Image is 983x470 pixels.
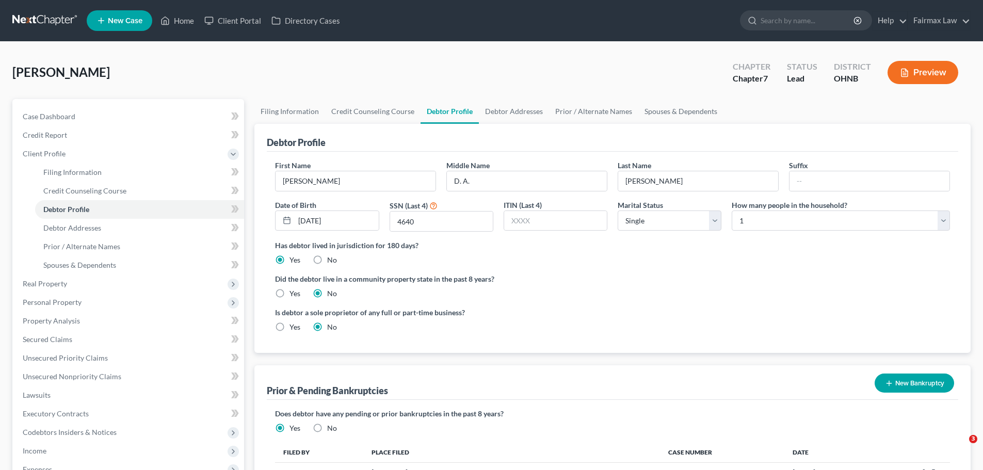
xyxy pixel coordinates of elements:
[327,423,337,433] label: No
[43,261,116,269] span: Spouses & Dependents
[23,391,51,399] span: Lawsuits
[289,255,300,265] label: Yes
[267,136,326,149] div: Debtor Profile
[35,219,244,237] a: Debtor Addresses
[733,61,770,73] div: Chapter
[23,316,80,325] span: Property Analysis
[267,384,388,397] div: Prior & Pending Bankruptcies
[618,171,778,191] input: --
[421,99,479,124] a: Debtor Profile
[789,160,808,171] label: Suffix
[446,160,490,171] label: Middle Name
[43,205,89,214] span: Debtor Profile
[275,442,363,462] th: Filed By
[23,112,75,121] span: Case Dashboard
[289,288,300,299] label: Yes
[363,442,660,462] th: Place Filed
[390,200,428,211] label: SSN (Last 4)
[23,428,117,436] span: Codebtors Insiders & Notices
[23,353,108,362] span: Unsecured Priority Claims
[479,99,549,124] a: Debtor Addresses
[618,160,651,171] label: Last Name
[618,200,663,210] label: Marital Status
[275,408,950,419] label: Does debtor have any pending or prior bankruptcies in the past 8 years?
[23,446,46,455] span: Income
[888,61,958,84] button: Preview
[504,211,607,231] input: XXXX
[35,182,244,200] a: Credit Counseling Course
[834,73,871,85] div: OHNB
[763,73,768,83] span: 7
[733,73,770,85] div: Chapter
[43,168,102,176] span: Filing Information
[23,409,89,418] span: Executory Contracts
[289,423,300,433] label: Yes
[14,330,244,349] a: Secured Claims
[327,322,337,332] label: No
[948,435,973,460] iframe: Intercom live chat
[35,256,244,274] a: Spouses & Dependents
[275,200,316,210] label: Date of Birth
[834,61,871,73] div: District
[275,240,950,251] label: Has debtor lived in jurisdiction for 180 days?
[732,200,847,210] label: How many people in the household?
[784,442,865,462] th: Date
[23,149,66,158] span: Client Profile
[504,200,542,210] label: ITIN (Last 4)
[23,298,82,306] span: Personal Property
[295,211,378,231] input: MM/DD/YYYY
[14,126,244,144] a: Credit Report
[23,372,121,381] span: Unsecured Nonpriority Claims
[787,61,817,73] div: Status
[14,386,244,404] a: Lawsuits
[275,273,950,284] label: Did the debtor live in a community property state in the past 8 years?
[447,171,607,191] input: M.I
[289,322,300,332] label: Yes
[14,367,244,386] a: Unsecured Nonpriority Claims
[325,99,421,124] a: Credit Counseling Course
[789,171,949,191] input: --
[266,11,345,30] a: Directory Cases
[43,223,101,232] span: Debtor Addresses
[35,200,244,219] a: Debtor Profile
[276,171,436,191] input: --
[908,11,970,30] a: Fairmax Law
[23,335,72,344] span: Secured Claims
[14,312,244,330] a: Property Analysis
[327,255,337,265] label: No
[35,237,244,256] a: Prior / Alternate Names
[660,442,784,462] th: Case Number
[390,212,493,231] input: XXXX
[23,131,67,139] span: Credit Report
[638,99,723,124] a: Spouses & Dependents
[254,99,325,124] a: Filing Information
[275,307,607,318] label: Is debtor a sole proprietor of any full or part-time business?
[14,349,244,367] a: Unsecured Priority Claims
[199,11,266,30] a: Client Portal
[108,17,142,25] span: New Case
[761,11,855,30] input: Search by name...
[873,11,907,30] a: Help
[14,107,244,126] a: Case Dashboard
[275,160,311,171] label: First Name
[969,435,977,443] span: 3
[549,99,638,124] a: Prior / Alternate Names
[327,288,337,299] label: No
[875,374,954,393] button: New Bankruptcy
[12,64,110,79] span: [PERSON_NAME]
[35,163,244,182] a: Filing Information
[43,242,120,251] span: Prior / Alternate Names
[43,186,126,195] span: Credit Counseling Course
[155,11,199,30] a: Home
[787,73,817,85] div: Lead
[14,404,244,423] a: Executory Contracts
[23,279,67,288] span: Real Property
